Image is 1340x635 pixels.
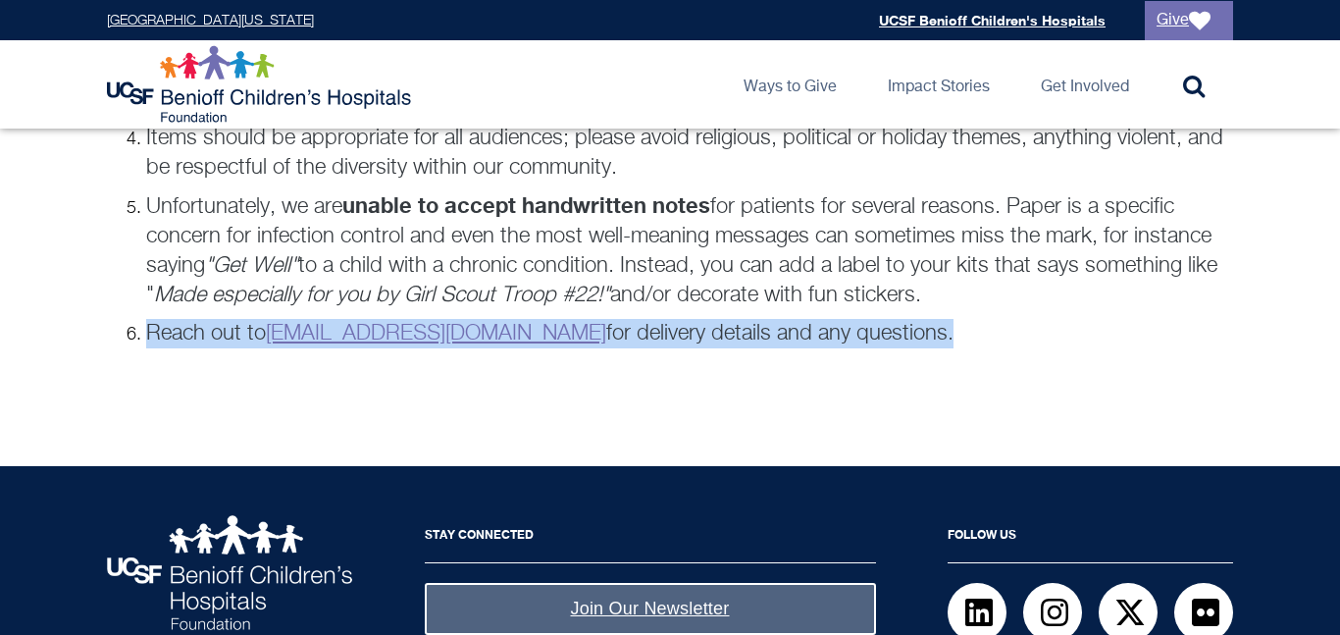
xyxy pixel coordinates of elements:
a: [GEOGRAPHIC_DATA][US_STATE] [107,14,314,27]
a: Ways to Give [728,40,852,129]
img: Logo for UCSF Benioff Children's Hospitals Foundation [107,45,416,124]
em: "Get Well" [205,255,298,277]
p: Unfortunately, we are for patients for several reasons. Paper is a specific concern for infection... [146,190,1233,310]
h2: Stay Connected [425,515,876,563]
a: UCSF Benioff Children's Hospitals [879,12,1106,28]
strong: unable to accept handwritten notes [342,192,710,218]
p: Reach out to for delivery details and any questions. [146,319,1233,348]
a: Give [1145,1,1233,40]
img: UCSF Benioff Children's Hospitals [107,515,352,630]
a: [EMAIL_ADDRESS][DOMAIN_NAME] [266,323,606,344]
p: Items should be appropriate for all audiences; please avoid religious, political or holiday theme... [146,124,1233,183]
em: Made especially for you by Girl Scout Troop #22!" [154,285,610,306]
h2: Follow Us [948,515,1233,563]
a: Join Our Newsletter [425,583,876,635]
a: Get Involved [1025,40,1145,129]
a: Impact Stories [872,40,1005,129]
